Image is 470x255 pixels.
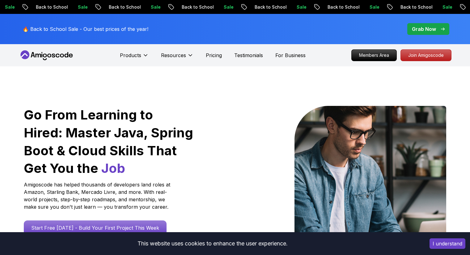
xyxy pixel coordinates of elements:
h1: Go From Learning to Hired: Master Java, Spring Boot & Cloud Skills That Get You the [24,106,194,177]
p: Resources [161,52,186,59]
a: Start Free [DATE] - Build Your First Project This Week [24,220,167,235]
p: Back to School [395,4,437,10]
p: Grab Now [412,25,436,33]
p: Back to School [249,4,291,10]
a: Pricing [206,52,222,59]
div: This website uses cookies to enhance the user experience. [5,237,420,250]
a: For Business [275,52,306,59]
button: Products [120,52,149,64]
p: 🔥 Back to School Sale - Our best prices of the year! [23,25,148,33]
p: Members Area [352,50,396,61]
p: Join Amigoscode [401,50,451,61]
p: Sale [218,4,238,10]
p: Sale [146,4,165,10]
a: Testimonials [234,52,263,59]
p: Products [120,52,141,59]
p: Back to School [176,4,218,10]
p: Back to School [104,4,146,10]
p: Sale [291,4,311,10]
p: Back to School [322,4,364,10]
p: Sale [437,4,457,10]
a: Join Amigoscode [400,49,451,61]
span: Job [101,160,125,176]
a: Members Area [351,49,397,61]
p: Back to School [31,4,73,10]
p: Sale [364,4,384,10]
button: Resources [161,52,193,64]
p: Amigoscode has helped thousands of developers land roles at Amazon, Starling Bank, Mercado Livre,... [24,181,172,211]
p: Sale [73,4,92,10]
button: Accept cookies [430,238,465,249]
